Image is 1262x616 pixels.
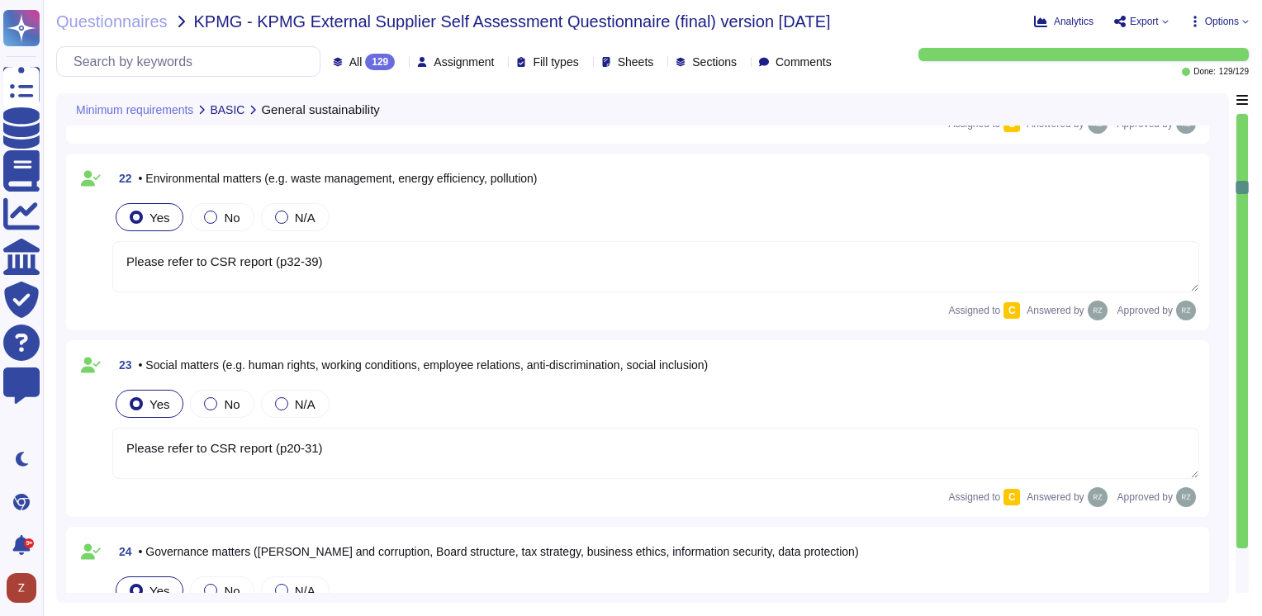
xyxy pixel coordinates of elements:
img: user [1176,487,1196,507]
div: C [1003,302,1020,319]
span: Answered by [1027,306,1084,315]
span: N/A [295,584,315,598]
span: • Social matters (e.g. human rights, working conditions, employee relations, anti-discrimination,... [139,358,709,372]
span: N/A [295,211,315,225]
span: BASIC [210,104,244,116]
div: C [1003,489,1020,505]
span: Analytics [1054,17,1094,26]
span: 23 [112,359,132,371]
img: user [7,573,36,603]
span: Export [1130,17,1159,26]
span: 129 / 129 [1219,68,1249,76]
span: No [224,584,240,598]
span: Sheets [618,56,654,68]
img: user [1176,301,1196,320]
button: user [3,570,48,606]
button: Analytics [1034,15,1094,28]
span: Assigned to [949,302,1021,319]
span: Approved by [1117,492,1173,502]
span: Assigned to [949,489,1021,505]
span: Answered by [1027,119,1084,129]
span: Questionnaires [56,13,168,30]
span: N/A [295,397,315,411]
span: All [349,56,363,68]
span: No [224,211,240,225]
textarea: Please refer to CSR report (p20-31) [112,428,1199,479]
span: Yes [149,211,169,225]
span: Approved by [1117,119,1173,129]
span: Minimum requirements [76,104,193,116]
span: No [224,397,240,411]
span: Fill types [533,56,578,68]
span: Options [1205,17,1239,26]
span: • Governance matters ([PERSON_NAME] and corruption, Board structure, tax strategy, business ethic... [139,545,859,558]
span: Answered by [1027,492,1084,502]
span: Comments [776,56,832,68]
img: user [1088,301,1108,320]
span: Assignment [434,56,494,68]
div: 9+ [24,538,34,548]
div: 129 [365,54,395,70]
span: Yes [149,584,169,598]
span: Done: [1193,68,1216,76]
span: KPMG - KPMG External Supplier Self Assessment Questionnaire (final) version [DATE] [194,13,831,30]
input: Search by keywords [65,47,320,76]
span: General sustainability [261,103,379,116]
span: Approved by [1117,306,1173,315]
textarea: Please refer to CSR report (p32-39) [112,241,1199,292]
span: Yes [149,397,169,411]
img: user [1088,487,1108,507]
span: 24 [112,546,132,557]
span: • Environmental matters (e.g. waste management, energy efficiency, pollution) [139,172,538,185]
span: 22 [112,173,132,184]
span: Sections [692,56,737,68]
